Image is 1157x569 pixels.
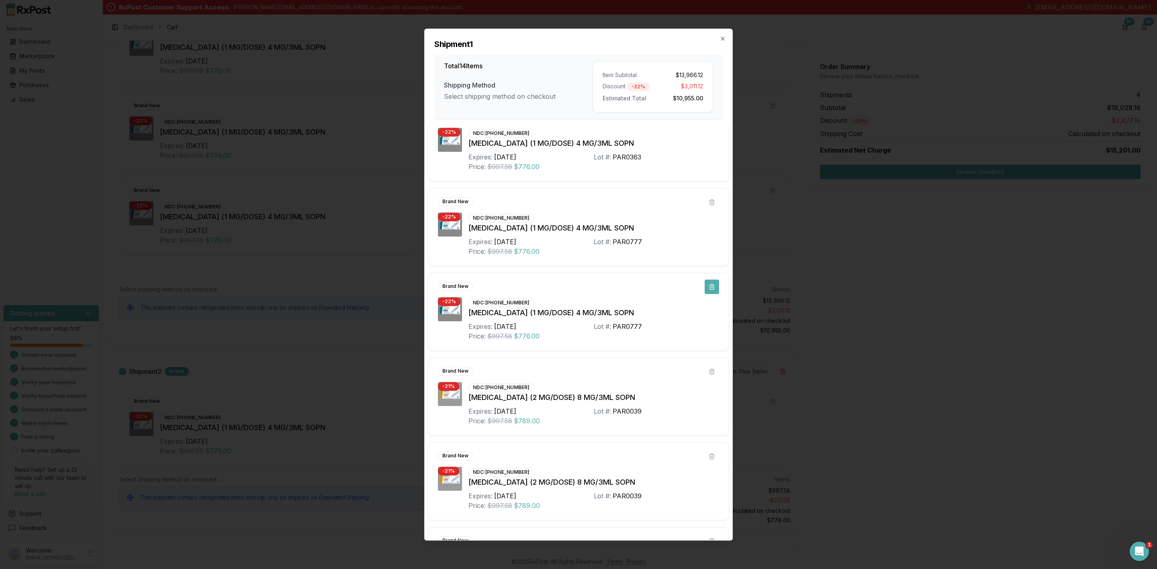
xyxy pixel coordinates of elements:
div: Lot #: [594,152,611,162]
span: $789.00 [514,501,540,510]
div: NDC: [PHONE_NUMBER] [468,214,534,222]
div: NDC: [PHONE_NUMBER] [468,129,534,138]
h3: Total 14 Items [444,61,593,71]
div: $3,011.12 [656,82,703,91]
div: Shipping Method [444,80,593,90]
div: Brand New [438,282,473,291]
div: Lot #: [594,491,611,501]
div: [MEDICAL_DATA] (2 MG/DOSE) 8 MG/3ML SOPN [468,392,719,403]
span: $997.58 [487,501,512,510]
div: Expires: [468,406,493,416]
div: Lot #: [594,322,611,331]
span: $997.58 [487,416,512,426]
div: [DATE] [494,152,516,162]
span: $776.00 [514,162,540,171]
div: [MEDICAL_DATA] (1 MG/DOSE) 4 MG/3ML SOPN [468,138,719,149]
div: - 22 % [438,128,460,137]
div: - 22 % [438,212,460,221]
span: $997.58 [487,247,512,256]
div: PAR0777 [613,237,642,247]
div: Item Subtotal [603,71,650,79]
div: [DATE] [494,322,516,331]
div: Price: [468,247,486,256]
div: NDC: [PHONE_NUMBER] [468,468,534,477]
div: PAR0777 [613,322,642,331]
div: Brand New [438,536,473,545]
div: Price: [468,162,486,171]
div: Expires: [468,322,493,331]
img: Ozempic (1 MG/DOSE) 4 MG/3ML SOPN [438,297,462,321]
div: Brand New [438,197,473,206]
div: Expires: [468,237,493,247]
span: $776.00 [514,331,540,341]
img: Ozempic (2 MG/DOSE) 8 MG/3ML SOPN [438,467,462,491]
div: Expires: [468,491,493,501]
img: Ozempic (1 MG/DOSE) 4 MG/3ML SOPN [438,128,462,152]
div: Brand New [438,367,473,375]
div: - 21 % [438,382,459,391]
div: [MEDICAL_DATA] (1 MG/DOSE) 4 MG/3ML SOPN [468,222,719,234]
div: [MEDICAL_DATA] (2 MG/DOSE) 8 MG/3ML SOPN [468,477,719,488]
span: Estimated Total [603,93,646,102]
div: Price: [468,501,486,510]
div: Lot #: [594,237,611,247]
div: Expires: [468,152,493,162]
div: NDC: [PHONE_NUMBER] [468,383,534,392]
div: [DATE] [494,406,516,416]
div: PAR0039 [613,491,642,501]
div: - 22 % [438,297,460,306]
img: Ozempic (2 MG/DOSE) 8 MG/3ML SOPN [438,382,462,406]
iframe: Intercom live chat [1130,542,1149,561]
div: NDC: [PHONE_NUMBER] [468,298,534,307]
div: - 21 % [438,467,459,475]
img: Ozempic (1 MG/DOSE) 4 MG/3ML SOPN [438,212,462,237]
div: PAR0363 [613,152,641,162]
span: $789.00 [514,416,540,426]
span: $997.58 [487,331,512,341]
div: [DATE] [494,491,516,501]
div: Brand New [438,451,473,460]
div: Select shipping method on checkout [444,92,593,101]
div: PAR0039 [613,406,642,416]
h2: Shipment 1 [434,39,723,50]
span: $10,955.00 [673,93,703,102]
div: Lot #: [594,406,611,416]
span: $776.00 [514,247,540,256]
span: $997.58 [487,162,512,171]
div: $13,966.12 [656,71,703,79]
div: Price: [468,416,486,426]
div: [MEDICAL_DATA] (1 MG/DOSE) 4 MG/3ML SOPN [468,307,719,318]
span: Discount [603,82,626,91]
div: - 22 % [627,82,650,91]
span: 1 [1146,542,1153,548]
div: [DATE] [494,237,516,247]
div: Price: [468,331,486,341]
